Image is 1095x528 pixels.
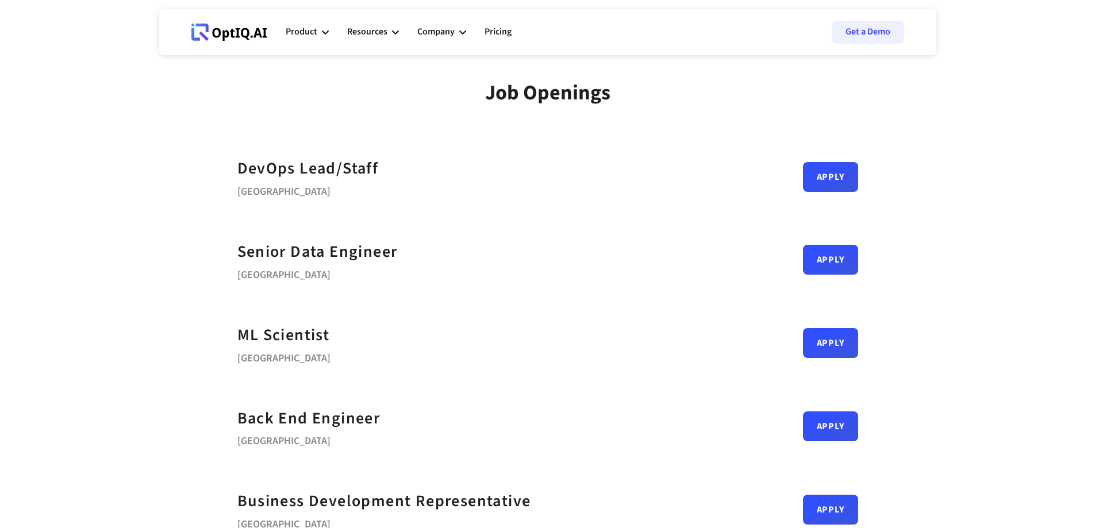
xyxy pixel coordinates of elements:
[237,488,531,514] a: Business Development Representative
[803,411,858,441] a: Apply
[237,322,330,348] a: ML Scientist
[417,24,455,40] div: Company
[485,15,512,49] a: Pricing
[237,182,379,198] div: [GEOGRAPHIC_DATA]
[286,24,317,40] div: Product
[237,239,398,265] a: Senior Data Engineer
[485,80,610,105] div: Job Openings
[237,348,331,364] div: [GEOGRAPHIC_DATA]
[237,431,381,447] div: [GEOGRAPHIC_DATA]
[347,15,399,49] div: Resources
[803,245,858,275] a: Apply
[286,15,329,49] div: Product
[191,40,192,41] div: Webflow Homepage
[832,21,904,44] a: Get a Demo
[191,15,267,49] a: Webflow Homepage
[803,495,858,525] a: Apply
[237,265,398,281] div: [GEOGRAPHIC_DATA]
[347,24,387,40] div: Resources
[237,406,381,431] a: Back End Engineer
[803,162,858,192] a: Apply
[803,328,858,358] a: Apply
[417,15,466,49] div: Company
[237,156,379,182] a: DevOps Lead/Staff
